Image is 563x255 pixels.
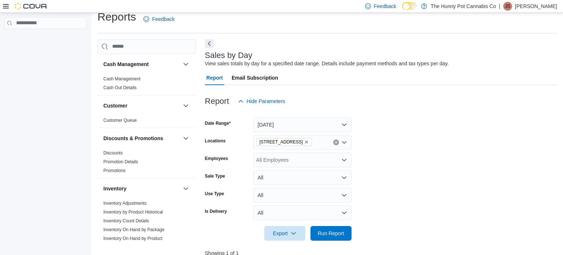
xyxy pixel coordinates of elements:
[304,140,309,144] button: Remove 2500 Hurontario St from selection in this group
[103,218,149,223] a: Inventory Count Details
[310,226,352,241] button: Run Report
[103,135,180,142] button: Discounts & Promotions
[333,139,339,145] button: Clear input
[103,159,138,165] span: Promotion Details
[205,60,449,68] div: View sales totals by day for a specified date range. Details include payment methods and tax type...
[205,208,227,214] label: Is Delivery
[4,30,87,48] nav: Complex example
[247,98,285,105] span: Hide Parameters
[103,209,163,215] span: Inventory by Product Historical
[103,85,137,91] span: Cash Out Details
[103,61,149,68] h3: Cash Management
[97,74,196,95] div: Cash Management
[515,2,557,11] p: [PERSON_NAME]
[374,3,396,10] span: Feedback
[103,102,180,109] button: Customer
[103,244,148,250] span: Inventory Transactions
[140,12,177,26] a: Feedback
[499,2,500,11] p: |
[235,94,288,109] button: Hide Parameters
[253,205,352,220] button: All
[232,70,278,85] span: Email Subscription
[341,139,347,145] button: Open list of options
[505,2,510,11] span: JS
[103,61,180,68] button: Cash Management
[181,101,190,110] button: Customer
[103,185,126,192] h3: Inventory
[103,135,163,142] h3: Discounts & Promotions
[181,134,190,143] button: Discounts & Promotions
[253,117,352,132] button: [DATE]
[103,76,140,81] a: Cash Management
[97,10,136,24] h1: Reports
[103,159,138,164] a: Promotion Details
[103,236,162,241] a: Inventory On Hand by Product
[103,185,180,192] button: Inventory
[103,200,147,206] span: Inventory Adjustments
[103,201,147,206] a: Inventory Adjustments
[103,76,140,82] span: Cash Management
[253,188,352,203] button: All
[103,210,163,215] a: Inventory by Product Historical
[205,138,226,144] label: Locations
[431,2,496,11] p: The Hunny Pot Cannabis Co
[205,120,231,126] label: Date Range
[103,102,127,109] h3: Customer
[103,150,123,156] span: Discounts
[264,226,305,241] button: Export
[15,3,48,10] img: Cova
[97,149,196,178] div: Discounts & Promotions
[103,245,148,250] a: Inventory Transactions
[253,170,352,185] button: All
[181,184,190,193] button: Inventory
[103,118,137,123] a: Customer Queue
[103,236,162,241] span: Inventory On Hand by Product
[205,191,224,197] label: Use Type
[341,157,347,163] button: Open list of options
[97,116,196,128] div: Customer
[205,51,253,60] h3: Sales by Day
[103,168,126,173] a: Promotions
[402,2,417,10] input: Dark Mode
[103,117,137,123] span: Customer Queue
[256,138,312,146] span: 2500 Hurontario St
[205,39,214,48] button: Next
[181,60,190,69] button: Cash Management
[205,173,225,179] label: Sale Type
[503,2,512,11] div: Jessica Steinmetz
[318,230,344,237] span: Run Report
[152,15,174,23] span: Feedback
[103,218,149,224] span: Inventory Count Details
[269,226,301,241] span: Export
[206,70,223,85] span: Report
[103,85,137,90] a: Cash Out Details
[103,150,123,156] a: Discounts
[103,227,165,232] a: Inventory On Hand by Package
[205,156,228,161] label: Employees
[205,97,229,106] h3: Report
[260,138,303,146] span: [STREET_ADDRESS]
